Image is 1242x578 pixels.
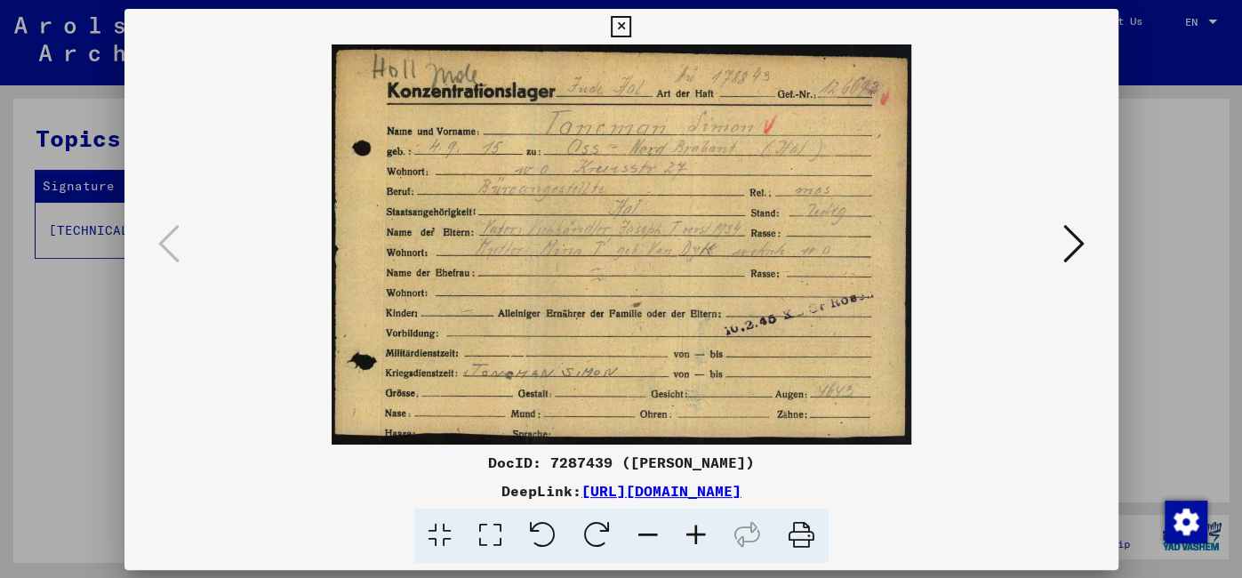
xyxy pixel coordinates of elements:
[581,482,741,500] a: [URL][DOMAIN_NAME]
[185,44,1058,445] img: 001.jpg
[1164,500,1206,542] div: Change consent
[1165,501,1207,543] img: Change consent
[124,452,1118,473] div: DocID: 7287439 ([PERSON_NAME])
[124,480,1118,502] div: DeepLink:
